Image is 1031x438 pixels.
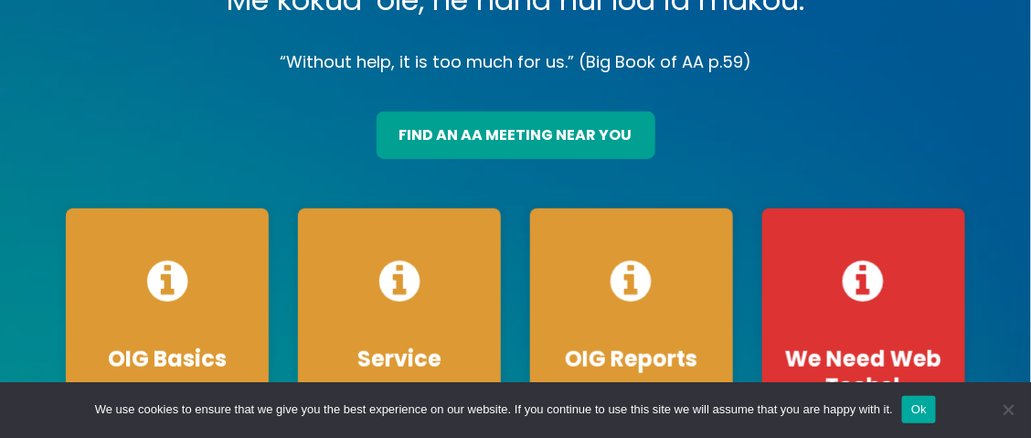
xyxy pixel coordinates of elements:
[377,112,655,159] a: find an aa meeting near you
[999,401,1017,419] span: No
[84,346,250,373] h4: OIG Basics
[781,346,947,401] h4: We Need Web Techs!
[902,396,936,423] button: Ok
[51,48,979,77] p: “Without help, it is too much for us.” (Big Book of AA p.59)
[95,401,893,419] span: We use cookies to ensure that we give you the best experience on our website. If you continue to ...
[548,346,715,373] h4: OIG Reports
[316,346,483,373] h4: Service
